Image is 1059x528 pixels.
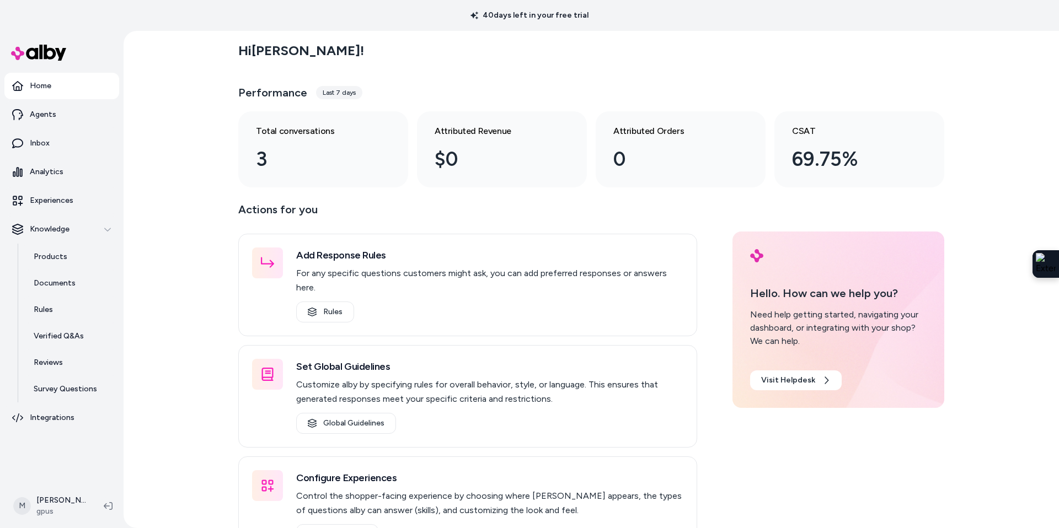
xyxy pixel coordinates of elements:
span: gpus [36,506,86,517]
img: alby Logo [750,249,763,262]
div: Need help getting started, navigating your dashboard, or integrating with your shop? We can help. [750,308,927,348]
span: M [13,497,31,515]
p: Documents [34,278,76,289]
p: Reviews [34,357,63,368]
img: alby Logo [11,45,66,61]
h3: Total conversations [256,125,373,138]
a: Attributed Orders 0 [596,111,766,187]
p: Customize alby by specifying rules for overall behavior, style, or language. This ensures that ge... [296,378,683,406]
h3: Attributed Revenue [435,125,552,138]
p: Inbox [30,138,50,149]
a: Total conversations 3 [238,111,408,187]
a: Integrations [4,405,119,431]
p: Rules [34,304,53,315]
h3: Configure Experiences [296,470,683,486]
img: Extension Icon [1036,253,1056,275]
button: M[PERSON_NAME]gpus [7,488,95,524]
p: Verified Q&As [34,331,84,342]
h3: Set Global Guidelines [296,359,683,374]
a: Verified Q&As [23,323,119,349]
p: Analytics [30,166,63,177]
a: Agents [4,101,119,128]
p: Experiences [30,195,73,206]
a: Experiences [4,187,119,214]
div: 69.75% [792,144,909,174]
h2: Hi [PERSON_NAME] ! [238,42,364,59]
p: Integrations [30,412,74,423]
p: Control the shopper-facing experience by choosing where [PERSON_NAME] appears, the types of quest... [296,489,683,518]
p: Actions for you [238,201,697,227]
a: Visit Helpdesk [750,370,842,390]
a: Global Guidelines [296,413,396,434]
p: Agents [30,109,56,120]
h3: CSAT [792,125,909,138]
a: Analytics [4,159,119,185]
a: Products [23,244,119,270]
a: Home [4,73,119,99]
p: Products [34,251,67,262]
p: For any specific questions customers might ask, you can add preferred responses or answers here. [296,266,683,295]
a: Rules [23,297,119,323]
a: Attributed Revenue $0 [417,111,587,187]
a: Inbox [4,130,119,157]
a: CSAT 69.75% [774,111,944,187]
div: Last 7 days [316,86,362,99]
p: Knowledge [30,224,69,235]
div: 0 [613,144,730,174]
a: Reviews [23,349,119,376]
h3: Add Response Rules [296,247,683,263]
p: 40 days left in your free trial [464,10,595,21]
h3: Attributed Orders [613,125,730,138]
p: [PERSON_NAME] [36,495,86,506]
a: Documents [23,270,119,297]
button: Knowledge [4,216,119,243]
div: $0 [435,144,552,174]
p: Home [30,80,51,91]
p: Hello. How can we help you? [750,285,927,301]
p: Survey Questions [34,384,97,395]
h3: Performance [238,85,307,100]
div: 3 [256,144,373,174]
a: Rules [296,301,354,322]
a: Survey Questions [23,376,119,402]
